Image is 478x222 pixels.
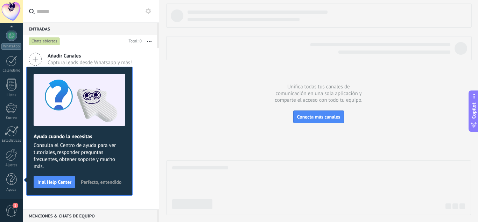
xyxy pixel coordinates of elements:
[37,180,71,184] span: Ir al Help Center
[81,180,121,184] span: Perfecto, entendido
[23,209,157,222] div: Menciones & Chats de equipo
[34,133,125,140] h2: Ayuda cuando la necesitas
[1,116,22,120] div: Correo
[1,139,22,143] div: Estadísticas
[470,102,477,119] span: Copilot
[48,59,132,66] span: Captura leads desde Whatsapp y más!
[13,203,18,208] span: 1
[126,38,142,45] div: Total: 0
[1,43,21,50] div: WhatsApp
[23,22,157,35] div: Entradas
[1,68,22,73] div: Calendario
[48,53,132,59] span: Añadir Canales
[293,110,344,123] button: Conecta más canales
[34,176,75,188] button: Ir al Help Center
[1,188,22,192] div: Ayuda
[34,142,125,170] span: Consulta el Centro de ayuda para ver tutoriales, responder preguntas frecuentes, obtener soporte ...
[78,177,125,187] button: Perfecto, entendido
[1,93,22,97] div: Listas
[297,114,340,120] span: Conecta más canales
[29,37,60,46] div: Chats abiertos
[1,163,22,168] div: Ajustes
